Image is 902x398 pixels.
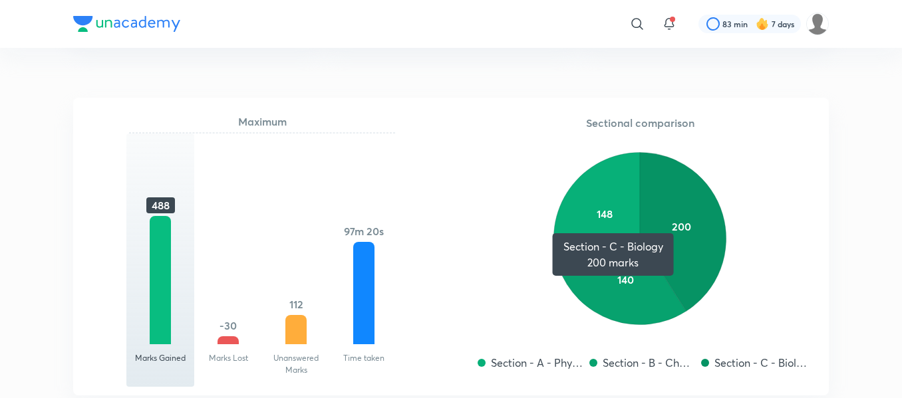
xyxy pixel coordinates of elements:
[714,355,808,371] p: Section - C - Biology
[472,115,808,131] h5: Sectional comparison
[806,13,829,35] img: Amisha Rani
[756,17,769,31] img: streak
[262,352,330,376] p: Unanswered Marks
[214,318,242,334] h5: -30
[194,352,262,364] p: Marks Lost
[339,223,389,239] h5: 97m 20s
[330,352,398,364] p: Time taken
[672,219,691,233] text: 200
[597,207,613,221] text: 148
[126,114,398,130] h5: Maximum
[146,197,175,213] h5: 488
[491,355,584,371] p: Section - A - Physics
[617,272,634,286] text: 140
[284,296,309,312] h5: 112
[603,355,696,371] p: Section - B - Chemistry
[73,16,180,32] img: Company Logo
[126,352,194,364] p: Marks Gained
